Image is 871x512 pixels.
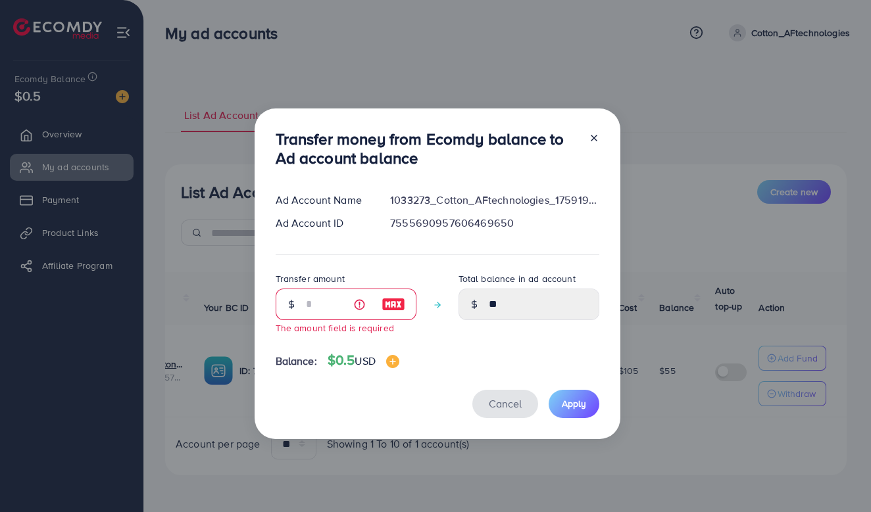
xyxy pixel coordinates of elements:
h4: $0.5 [328,352,399,369]
span: USD [355,354,375,368]
button: Apply [549,390,599,418]
label: Transfer amount [276,272,345,285]
span: Apply [562,397,586,410]
div: Ad Account ID [265,216,380,231]
label: Total balance in ad account [459,272,576,285]
div: Ad Account Name [265,193,380,208]
div: 7555690957606469650 [380,216,609,231]
h3: Transfer money from Ecomdy balance to Ad account balance [276,129,578,168]
span: Cancel [489,396,522,411]
iframe: Chat [815,453,861,502]
img: image [386,355,399,368]
div: 1033273_Cotton_AFtechnologies_1759196451869 [380,193,609,208]
img: image [382,296,405,312]
span: Balance: [276,354,317,369]
small: The amount field is required [276,321,394,334]
button: Cancel [472,390,538,418]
